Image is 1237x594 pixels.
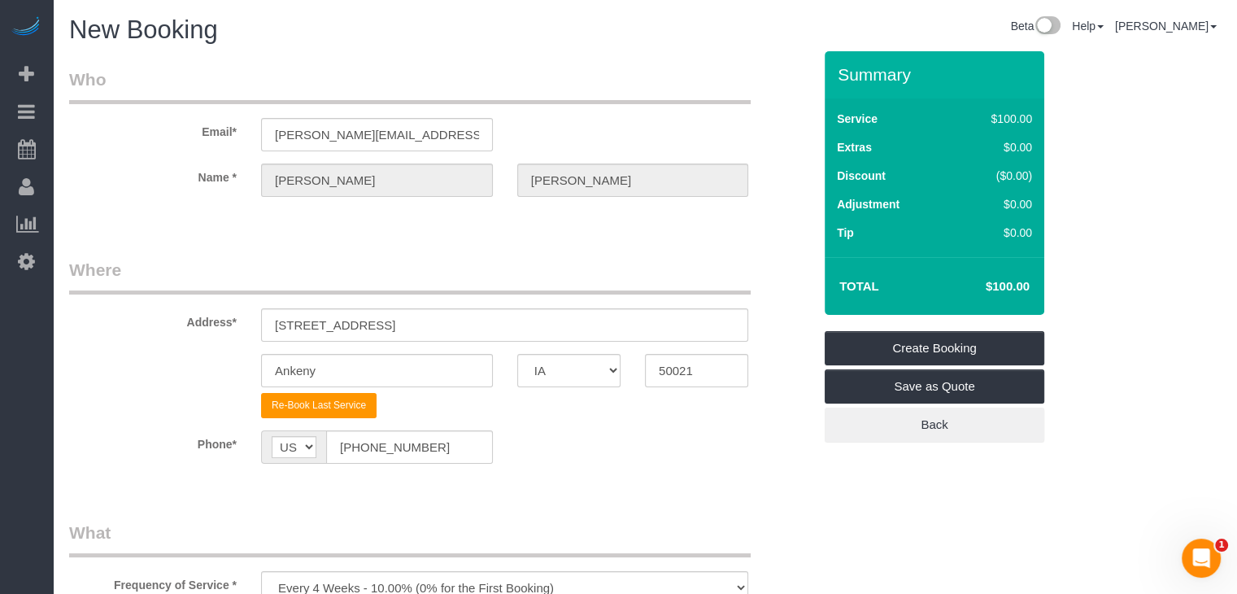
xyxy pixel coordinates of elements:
label: Phone* [57,430,249,452]
button: Re-Book Last Service [261,393,377,418]
a: [PERSON_NAME] [1115,20,1217,33]
label: Tip [837,225,854,241]
legend: What [69,521,751,557]
input: First Name* [261,164,493,197]
label: Name * [57,164,249,186]
label: Address* [57,308,249,330]
label: Email* [57,118,249,140]
label: Discount [837,168,886,184]
div: $100.00 [956,111,1032,127]
a: Save as Quote [825,369,1044,404]
legend: Who [69,68,751,104]
legend: Where [69,258,751,295]
h4: $100.00 [937,280,1030,294]
div: ($0.00) [956,168,1032,184]
strong: Total [839,279,879,293]
img: New interface [1034,16,1061,37]
div: $0.00 [956,196,1032,212]
input: Phone* [326,430,493,464]
span: New Booking [69,15,218,44]
input: Last Name* [517,164,749,197]
div: $0.00 [956,139,1032,155]
label: Service [837,111,878,127]
iframe: Intercom live chat [1182,539,1221,578]
a: Create Booking [825,331,1044,365]
input: Email* [261,118,493,151]
h3: Summary [838,65,1036,84]
img: Automaid Logo [10,16,42,39]
span: 1 [1215,539,1228,552]
div: $0.00 [956,225,1032,241]
label: Adjustment [837,196,899,212]
label: Frequency of Service * [57,571,249,593]
input: Zip Code* [645,354,748,387]
label: Extras [837,139,872,155]
a: Back [825,408,1044,442]
a: Help [1072,20,1104,33]
a: Beta [1010,20,1061,33]
input: City* [261,354,493,387]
